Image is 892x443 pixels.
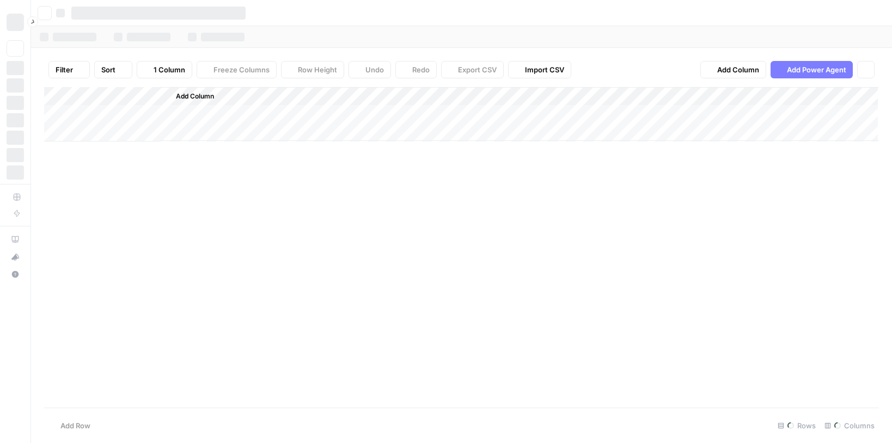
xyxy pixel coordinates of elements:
a: AirOps Academy [7,231,24,248]
button: 1 Column [137,61,192,78]
button: Add Column [700,61,766,78]
button: Add Power Agent [771,61,853,78]
button: Filter [48,61,90,78]
span: Row Height [298,64,337,75]
button: What's new? [7,248,24,266]
span: 1 Column [154,64,185,75]
button: Export CSV [441,61,504,78]
button: Undo [349,61,391,78]
button: Add Column [162,89,218,103]
button: Freeze Columns [197,61,277,78]
span: Add Row [60,420,90,431]
span: Filter [56,64,73,75]
span: Redo [412,64,430,75]
span: Add Column [717,64,759,75]
span: Sort [101,64,115,75]
span: Add Power Agent [787,64,846,75]
button: Add Row [44,417,97,434]
span: Import CSV [525,64,564,75]
span: Freeze Columns [213,64,270,75]
span: Add Column [176,91,214,101]
span: Export CSV [458,64,497,75]
span: Undo [365,64,384,75]
button: Sort [94,61,132,78]
button: Help + Support [7,266,24,283]
button: Import CSV [508,61,571,78]
div: Columns [820,417,879,434]
div: Rows [773,417,820,434]
div: What's new? [7,249,23,265]
button: Row Height [281,61,344,78]
button: Redo [395,61,437,78]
